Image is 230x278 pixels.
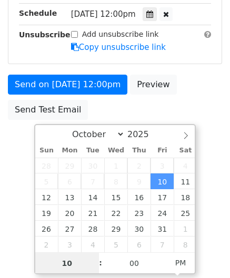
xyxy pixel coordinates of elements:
[127,158,151,173] span: October 2, 2025
[151,158,174,173] span: October 3, 2025
[151,173,174,189] span: October 10, 2025
[151,189,174,205] span: October 17, 2025
[8,100,88,120] a: Send Test Email
[125,129,163,139] input: Year
[35,253,99,274] input: Hour
[81,189,104,205] span: October 14, 2025
[19,30,71,39] strong: Unsubscribe
[58,205,81,221] span: October 20, 2025
[174,236,197,252] span: November 8, 2025
[166,252,195,273] span: Click to toggle
[151,236,174,252] span: November 7, 2025
[151,205,174,221] span: October 24, 2025
[127,189,151,205] span: October 16, 2025
[8,75,127,95] a: Send on [DATE] 12:00pm
[58,147,81,154] span: Mon
[19,9,57,17] strong: Schedule
[130,75,176,95] a: Preview
[177,228,230,278] iframe: Chat Widget
[35,189,58,205] span: October 12, 2025
[104,158,127,173] span: October 1, 2025
[35,158,58,173] span: September 28, 2025
[35,147,58,154] span: Sun
[81,205,104,221] span: October 21, 2025
[35,205,58,221] span: October 19, 2025
[104,189,127,205] span: October 15, 2025
[81,236,104,252] span: November 4, 2025
[127,236,151,252] span: November 6, 2025
[127,147,151,154] span: Thu
[104,205,127,221] span: October 22, 2025
[174,147,197,154] span: Sat
[82,29,159,40] label: Add unsubscribe link
[104,147,127,154] span: Wed
[81,158,104,173] span: September 30, 2025
[81,173,104,189] span: October 7, 2025
[174,189,197,205] span: October 18, 2025
[127,173,151,189] span: October 9, 2025
[104,236,127,252] span: November 5, 2025
[71,43,166,52] a: Copy unsubscribe link
[127,205,151,221] span: October 23, 2025
[58,173,81,189] span: October 6, 2025
[151,147,174,154] span: Fri
[99,252,102,273] span: :
[58,189,81,205] span: October 13, 2025
[35,236,58,252] span: November 2, 2025
[81,221,104,236] span: October 28, 2025
[35,221,58,236] span: October 26, 2025
[58,158,81,173] span: September 29, 2025
[174,173,197,189] span: October 11, 2025
[104,221,127,236] span: October 29, 2025
[58,236,81,252] span: November 3, 2025
[102,253,166,274] input: Minute
[81,147,104,154] span: Tue
[174,205,197,221] span: October 25, 2025
[71,9,136,19] span: [DATE] 12:00pm
[174,158,197,173] span: October 4, 2025
[35,173,58,189] span: October 5, 2025
[151,221,174,236] span: October 31, 2025
[127,221,151,236] span: October 30, 2025
[58,221,81,236] span: October 27, 2025
[104,173,127,189] span: October 8, 2025
[174,221,197,236] span: November 1, 2025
